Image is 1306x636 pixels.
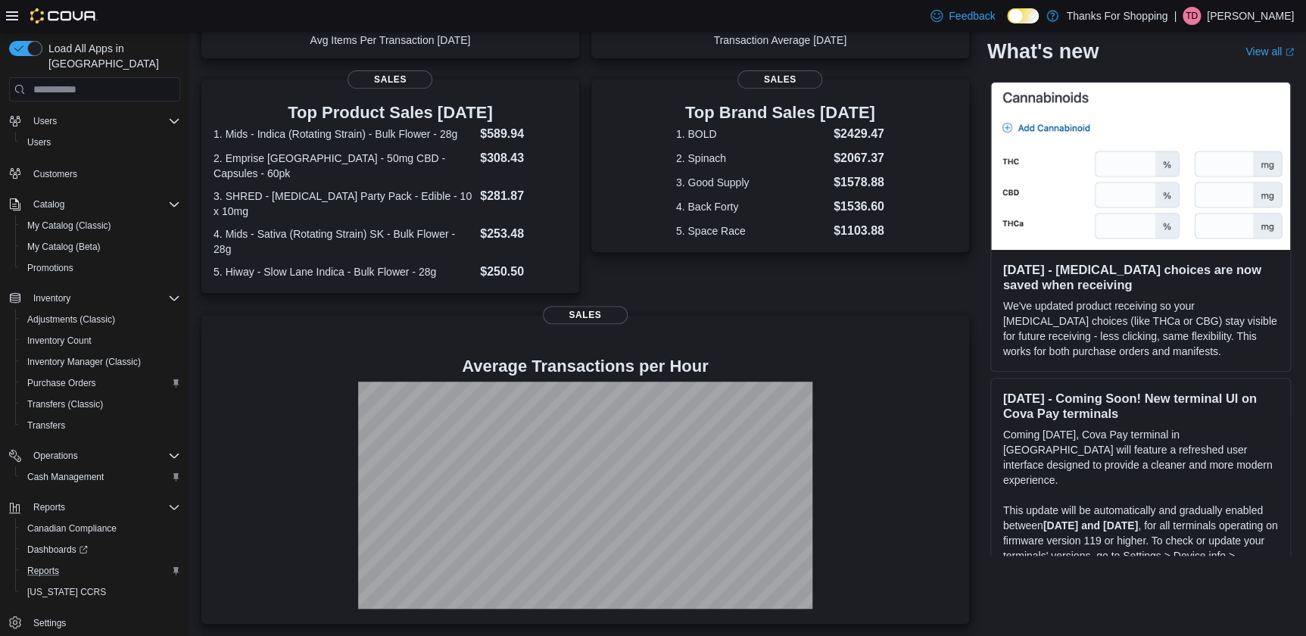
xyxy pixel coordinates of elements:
a: Inventory Manager (Classic) [21,353,147,371]
span: Settings [27,613,180,632]
span: Sales [348,70,432,89]
a: Transfers (Classic) [21,395,109,413]
span: Transfers [21,416,180,435]
dt: 2. Emprise [GEOGRAPHIC_DATA] - 50mg CBD - Capsules - 60pk [214,151,474,181]
dt: 1. BOLD [676,126,828,142]
h2: What's new [987,39,1099,64]
span: My Catalog (Beta) [27,241,101,253]
span: Reports [27,565,59,577]
img: Cova [30,8,98,23]
span: Adjustments (Classic) [21,310,180,329]
button: Inventory [3,288,186,309]
dt: 2. Spinach [676,151,828,166]
p: | [1174,7,1177,25]
button: Transfers (Classic) [15,394,186,415]
input: Dark Mode [1007,8,1039,24]
a: Feedback [924,1,1001,31]
button: Operations [3,445,186,466]
h4: Average Transactions per Hour [214,357,957,376]
dd: $1578.88 [834,173,884,192]
span: Inventory Count [27,335,92,347]
dt: 4. Back Forty [676,199,828,214]
svg: External link [1285,48,1294,57]
dd: $2067.37 [834,149,884,167]
button: Adjustments (Classic) [15,309,186,330]
dt: 3. SHRED - [MEDICAL_DATA] Party Pack - Edible - 10 x 10mg [214,189,474,219]
span: Users [27,112,180,130]
button: Promotions [15,257,186,279]
h3: [DATE] - Coming Soon! New terminal UI on Cova Pay terminals [1003,391,1278,421]
a: My Catalog (Beta) [21,238,107,256]
span: Reports [33,501,65,513]
span: Feedback [949,8,995,23]
span: Dashboards [21,541,180,559]
dd: $253.48 [480,225,567,243]
button: Catalog [3,194,186,215]
a: Users [21,133,57,151]
span: Inventory Count [21,332,180,350]
span: Promotions [21,259,180,277]
button: My Catalog (Beta) [15,236,186,257]
dd: $250.50 [480,263,567,281]
button: Catalog [27,195,70,214]
dt: 5. Space Race [676,223,828,238]
dd: $1103.88 [834,222,884,240]
dd: $308.43 [480,149,567,167]
span: Users [27,136,51,148]
h3: Top Brand Sales [DATE] [676,104,884,122]
a: Dashboards [15,539,186,560]
span: Catalog [33,198,64,210]
span: Reports [21,562,180,580]
button: Users [15,132,186,153]
span: Washington CCRS [21,583,180,601]
p: [PERSON_NAME] [1207,7,1294,25]
a: Adjustments (Classic) [21,310,121,329]
span: TD [1186,7,1198,25]
button: Canadian Compliance [15,518,186,539]
span: Inventory Manager (Classic) [21,353,180,371]
a: Settings [27,614,72,632]
button: Users [27,112,63,130]
button: Settings [3,612,186,634]
a: My Catalog (Classic) [21,217,117,235]
span: Dashboards [27,544,88,556]
dt: 4. Mids - Sativa (Rotating Strain) SK - Bulk Flower - 28g [214,226,474,257]
span: Sales [543,306,628,324]
span: Users [33,115,57,127]
span: Canadian Compliance [27,522,117,535]
p: This update will be automatically and gradually enabled between , for all terminals operating on ... [1003,503,1278,578]
a: Cash Management [21,468,110,486]
a: [US_STATE] CCRS [21,583,112,601]
span: Sales [737,70,822,89]
button: Transfers [15,415,186,436]
span: Purchase Orders [21,374,180,392]
button: Reports [27,498,71,516]
span: Transfers (Classic) [21,395,180,413]
span: Load All Apps in [GEOGRAPHIC_DATA] [42,41,180,71]
button: Customers [3,162,186,184]
span: Inventory Manager (Classic) [27,356,141,368]
dd: $589.94 [480,125,567,143]
span: Transfers (Classic) [27,398,103,410]
a: Canadian Compliance [21,519,123,538]
span: Purchase Orders [27,377,96,389]
span: Cash Management [21,468,180,486]
button: Inventory Manager (Classic) [15,351,186,373]
span: Inventory [27,289,180,307]
span: Adjustments (Classic) [27,313,115,326]
button: Inventory [27,289,76,307]
span: My Catalog (Beta) [21,238,180,256]
span: Operations [33,450,78,462]
button: Inventory Count [15,330,186,351]
span: Catalog [27,195,180,214]
span: Users [21,133,180,151]
span: My Catalog (Classic) [21,217,180,235]
a: Customers [27,165,83,183]
span: Canadian Compliance [21,519,180,538]
a: Inventory Count [21,332,98,350]
span: Cash Management [27,471,104,483]
h3: Top Product Sales [DATE] [214,104,567,122]
span: Customers [27,164,180,182]
span: Settings [33,617,66,629]
p: Coming [DATE], Cova Pay terminal in [GEOGRAPHIC_DATA] will feature a refreshed user interface des... [1003,427,1278,488]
